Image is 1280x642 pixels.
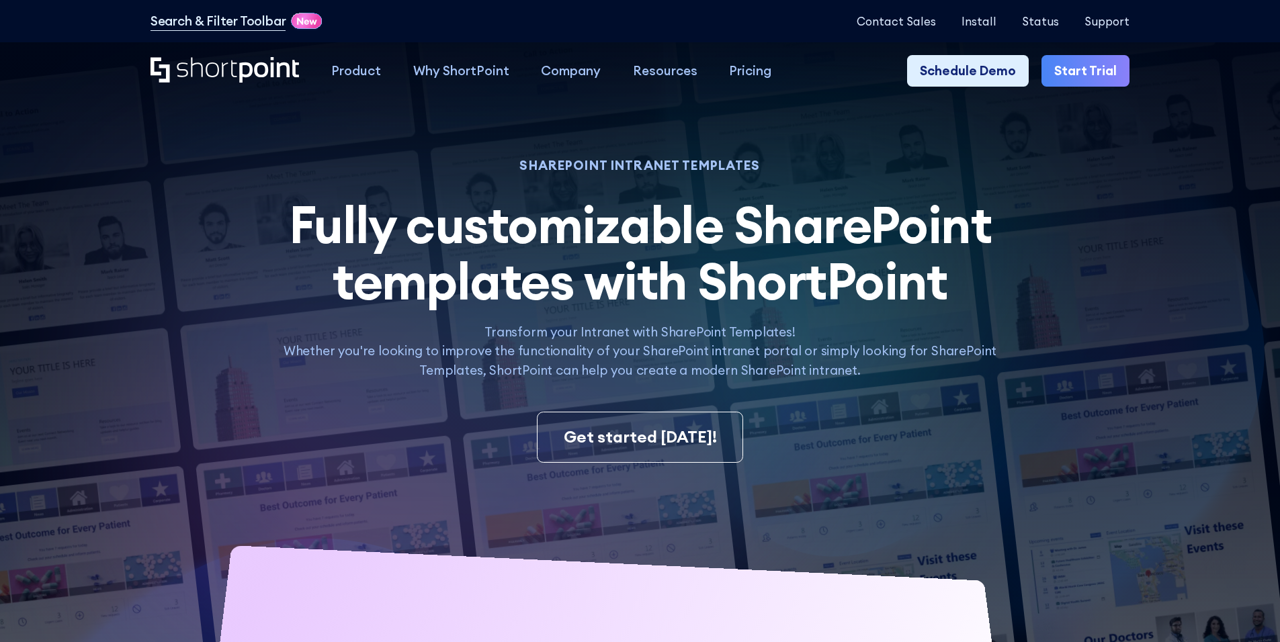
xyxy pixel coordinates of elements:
[714,55,788,87] a: Pricing
[907,55,1029,87] a: Schedule Demo
[289,192,992,313] span: Fully customizable SharePoint templates with ShortPoint
[151,57,299,85] a: Home
[525,55,617,87] a: Company
[1213,578,1280,642] iframe: Chat Widget
[331,61,381,81] div: Product
[151,11,286,31] a: Search & Filter Toolbar
[729,61,771,81] div: Pricing
[397,55,525,87] a: Why ShortPoint
[1022,15,1059,28] a: Status
[265,160,1014,171] h1: SHAREPOINT INTRANET TEMPLATES
[564,425,717,449] div: Get started [DATE]!
[617,55,714,87] a: Resources
[633,61,697,81] div: Resources
[537,412,742,463] a: Get started [DATE]!
[265,322,1014,380] p: Transform your Intranet with SharePoint Templates! Whether you're looking to improve the function...
[1041,55,1129,87] a: Start Trial
[1084,15,1129,28] a: Support
[857,15,936,28] a: Contact Sales
[962,15,996,28] a: Install
[413,61,509,81] div: Why ShortPoint
[315,55,397,87] a: Product
[541,61,601,81] div: Company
